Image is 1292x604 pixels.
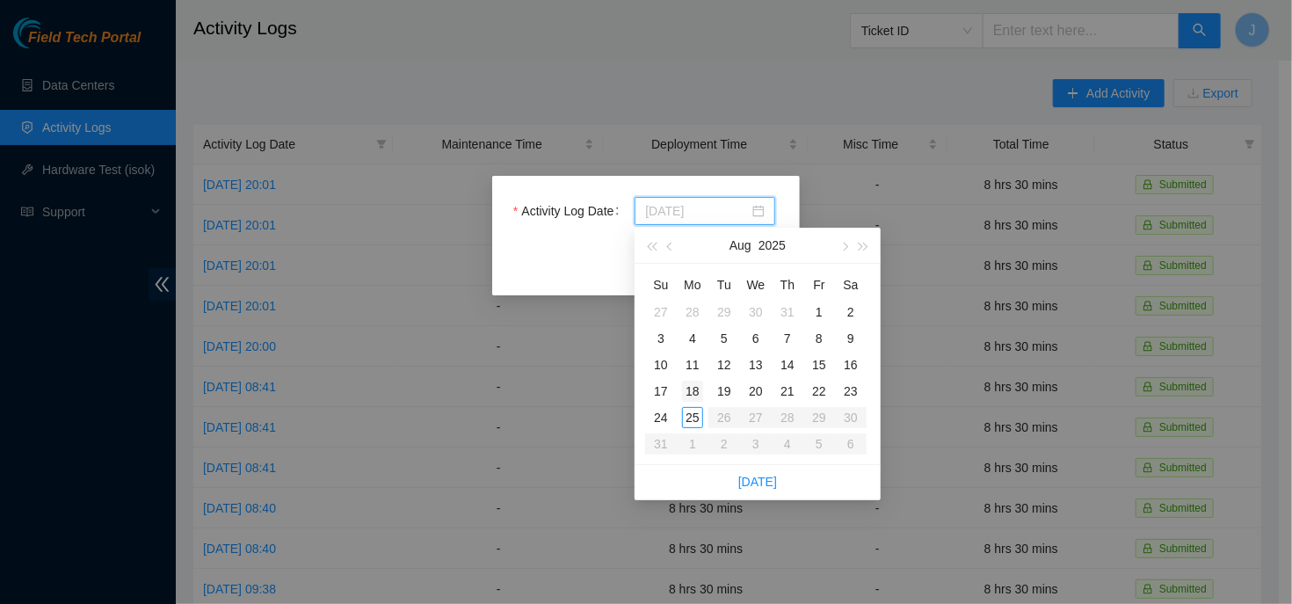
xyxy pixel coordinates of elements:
[809,302,830,323] div: 1
[645,378,677,404] td: 2025-08-17
[835,378,867,404] td: 2025-08-23
[677,352,708,378] td: 2025-08-11
[803,352,835,378] td: 2025-08-15
[677,378,708,404] td: 2025-08-18
[809,328,830,349] div: 8
[772,271,803,299] th: Th
[835,325,867,352] td: 2025-08-09
[650,381,671,402] div: 17
[803,299,835,325] td: 2025-08-01
[745,328,766,349] div: 6
[513,197,626,225] label: Activity Log Date
[708,378,740,404] td: 2025-08-19
[809,354,830,375] div: 15
[650,407,671,428] div: 24
[677,325,708,352] td: 2025-08-04
[740,352,772,378] td: 2025-08-13
[740,325,772,352] td: 2025-08-06
[645,201,749,221] input: Activity Log Date
[677,299,708,325] td: 2025-07-28
[835,352,867,378] td: 2025-08-16
[714,302,735,323] div: 29
[714,354,735,375] div: 12
[650,354,671,375] div: 10
[745,381,766,402] div: 20
[809,381,830,402] div: 22
[645,352,677,378] td: 2025-08-10
[645,325,677,352] td: 2025-08-03
[708,299,740,325] td: 2025-07-29
[682,354,703,375] div: 11
[677,271,708,299] th: Mo
[677,404,708,431] td: 2025-08-25
[840,302,861,323] div: 2
[708,352,740,378] td: 2025-08-12
[772,352,803,378] td: 2025-08-14
[777,302,798,323] div: 31
[835,271,867,299] th: Sa
[729,228,751,263] button: Aug
[682,302,703,323] div: 28
[745,302,766,323] div: 30
[708,325,740,352] td: 2025-08-05
[740,271,772,299] th: We
[740,299,772,325] td: 2025-07-30
[777,328,798,349] div: 7
[772,378,803,404] td: 2025-08-21
[714,328,735,349] div: 5
[803,325,835,352] td: 2025-08-08
[840,381,861,402] div: 23
[745,354,766,375] div: 13
[645,271,677,299] th: Su
[803,271,835,299] th: Fr
[777,381,798,402] div: 21
[650,302,671,323] div: 27
[772,325,803,352] td: 2025-08-07
[840,354,861,375] div: 16
[708,271,740,299] th: Tu
[759,228,786,263] button: 2025
[714,381,735,402] div: 19
[840,328,861,349] div: 9
[682,381,703,402] div: 18
[740,378,772,404] td: 2025-08-20
[645,299,677,325] td: 2025-07-27
[650,328,671,349] div: 3
[682,328,703,349] div: 4
[772,299,803,325] td: 2025-07-31
[738,475,777,489] a: [DATE]
[645,404,677,431] td: 2025-08-24
[777,354,798,375] div: 14
[682,407,703,428] div: 25
[835,299,867,325] td: 2025-08-02
[803,378,835,404] td: 2025-08-22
